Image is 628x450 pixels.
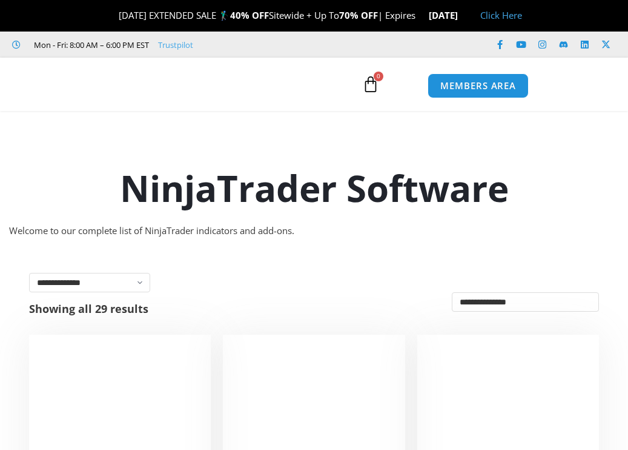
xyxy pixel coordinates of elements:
img: 🎉 [109,11,118,20]
a: Trustpilot [158,38,193,52]
img: ⌛ [417,11,426,20]
span: 0 [374,72,383,81]
img: LogoAI | Affordable Indicators – NinjaTrader [82,62,212,106]
select: Shop order [452,292,599,312]
p: Showing all 29 results [29,303,148,314]
span: MEMBERS AREA [440,81,516,90]
span: [DATE] EXTENDED SALE 🏌️‍♂️ Sitewide + Up To | Expires [106,9,428,21]
a: Click Here [480,9,522,21]
strong: 40% OFF [230,9,269,21]
img: 🏭 [458,11,468,20]
a: 0 [344,67,397,102]
strong: 70% OFF [339,9,378,21]
a: MEMBERS AREA [428,73,529,98]
span: Mon - Fri: 8:00 AM – 6:00 PM EST [31,38,149,52]
div: Welcome to our complete list of NinjaTrader indicators and add-ons. [9,223,619,240]
h1: NinjaTrader Software [9,163,619,213]
strong: [DATE] [429,9,468,21]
